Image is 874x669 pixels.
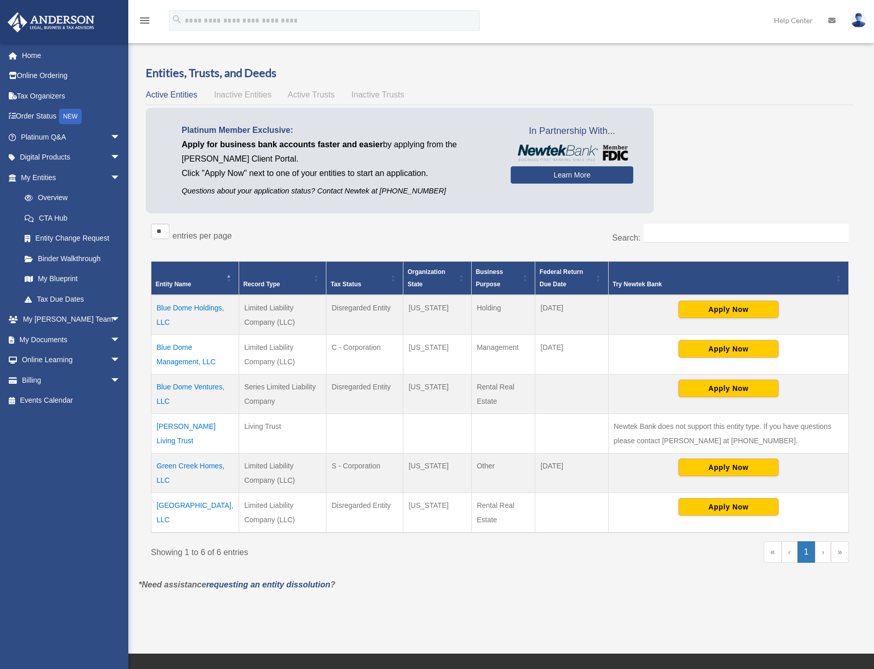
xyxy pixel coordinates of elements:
button: Apply Now [678,380,779,397]
img: Anderson Advisors Platinum Portal [5,12,98,32]
a: Digital Productsarrow_drop_down [7,147,136,168]
i: search [171,14,183,25]
td: [DATE] [535,335,608,375]
td: Newtek Bank does not support this entity type. If you have questions please contact [PERSON_NAME]... [608,414,848,454]
a: requesting an entity dissolution [206,580,331,589]
td: [PERSON_NAME] Living Trust [151,414,239,454]
td: [DATE] [535,295,608,335]
span: arrow_drop_down [110,309,131,330]
span: Record Type [243,281,280,288]
td: [US_STATE] [403,335,472,375]
td: C - Corporation [326,335,403,375]
th: Record Type: Activate to sort [239,262,326,296]
th: Federal Return Due Date: Activate to sort [535,262,608,296]
td: Living Trust [239,414,326,454]
td: Green Creek Homes, LLC [151,454,239,493]
a: My Documentsarrow_drop_down [7,329,136,350]
td: Management [471,335,535,375]
em: *Need assistance ? [139,580,335,589]
span: Tax Status [331,281,361,288]
a: Tax Organizers [7,86,136,106]
th: Business Purpose: Activate to sort [471,262,535,296]
label: Search: [612,233,640,242]
p: Platinum Member Exclusive: [182,123,495,137]
td: [US_STATE] [403,295,472,335]
span: Entity Name [156,281,191,288]
a: Order StatusNEW [7,106,136,127]
a: Overview [14,188,126,208]
button: Apply Now [678,459,779,476]
a: My Entitiesarrow_drop_down [7,167,131,188]
span: Inactive Entities [214,90,271,99]
img: NewtekBankLogoSM.png [516,145,628,161]
a: 1 [798,541,815,563]
a: My [PERSON_NAME] Teamarrow_drop_down [7,309,136,330]
a: Home [7,45,136,66]
span: arrow_drop_down [110,147,131,168]
td: Rental Real Estate [471,493,535,533]
a: CTA Hub [14,208,131,228]
th: Organization State: Activate to sort [403,262,472,296]
button: Apply Now [678,301,779,318]
span: Apply for business bank accounts faster and easier [182,140,383,149]
div: NEW [59,109,82,124]
button: Apply Now [678,340,779,358]
th: Entity Name: Activate to invert sorting [151,262,239,296]
td: [US_STATE] [403,493,472,533]
span: arrow_drop_down [110,167,131,188]
h3: Entities, Trusts, and Deeds [146,65,854,81]
button: Apply Now [678,498,779,516]
p: by applying from the [PERSON_NAME] Client Portal. [182,137,495,166]
span: Organization State [407,268,445,288]
a: First [764,541,782,563]
label: entries per page [172,231,232,240]
td: Other [471,454,535,493]
td: Disregarded Entity [326,493,403,533]
a: Events Calendar [7,390,136,411]
td: Blue Dome Management, LLC [151,335,239,375]
a: Online Learningarrow_drop_down [7,350,136,370]
a: Next [815,541,831,563]
td: Limited Liability Company (LLC) [239,454,326,493]
span: Inactive Trusts [352,90,404,99]
a: Platinum Q&Aarrow_drop_down [7,127,136,147]
span: Federal Return Due Date [539,268,583,288]
div: Try Newtek Bank [613,278,833,290]
td: S - Corporation [326,454,403,493]
td: [US_STATE] [403,454,472,493]
th: Tax Status: Activate to sort [326,262,403,296]
td: Limited Liability Company (LLC) [239,493,326,533]
a: Binder Walkthrough [14,248,131,269]
td: Holding [471,295,535,335]
a: Learn More [511,166,633,184]
td: Limited Liability Company (LLC) [239,295,326,335]
span: Business Purpose [476,268,503,288]
span: Active Entities [146,90,197,99]
p: Questions about your application status? Contact Newtek at [PHONE_NUMBER] [182,185,495,198]
a: Billingarrow_drop_down [7,370,136,390]
a: Last [831,541,849,563]
td: Rental Real Estate [471,375,535,414]
img: User Pic [851,13,866,28]
a: My Blueprint [14,269,131,289]
a: Previous [782,541,798,563]
td: Blue Dome Holdings, LLC [151,295,239,335]
a: Online Ordering [7,66,136,86]
span: arrow_drop_down [110,329,131,350]
td: Disregarded Entity [326,375,403,414]
span: Active Trusts [288,90,335,99]
td: [DATE] [535,454,608,493]
a: Entity Change Request [14,228,131,249]
a: menu [139,18,151,27]
span: arrow_drop_down [110,350,131,371]
td: Blue Dome Ventures, LLC [151,375,239,414]
td: [US_STATE] [403,375,472,414]
a: Tax Due Dates [14,289,131,309]
td: Series Limited Liability Company [239,375,326,414]
td: [GEOGRAPHIC_DATA], LLC [151,493,239,533]
th: Try Newtek Bank : Activate to sort [608,262,848,296]
span: In Partnership With... [511,123,633,140]
td: Limited Liability Company (LLC) [239,335,326,375]
span: arrow_drop_down [110,370,131,391]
